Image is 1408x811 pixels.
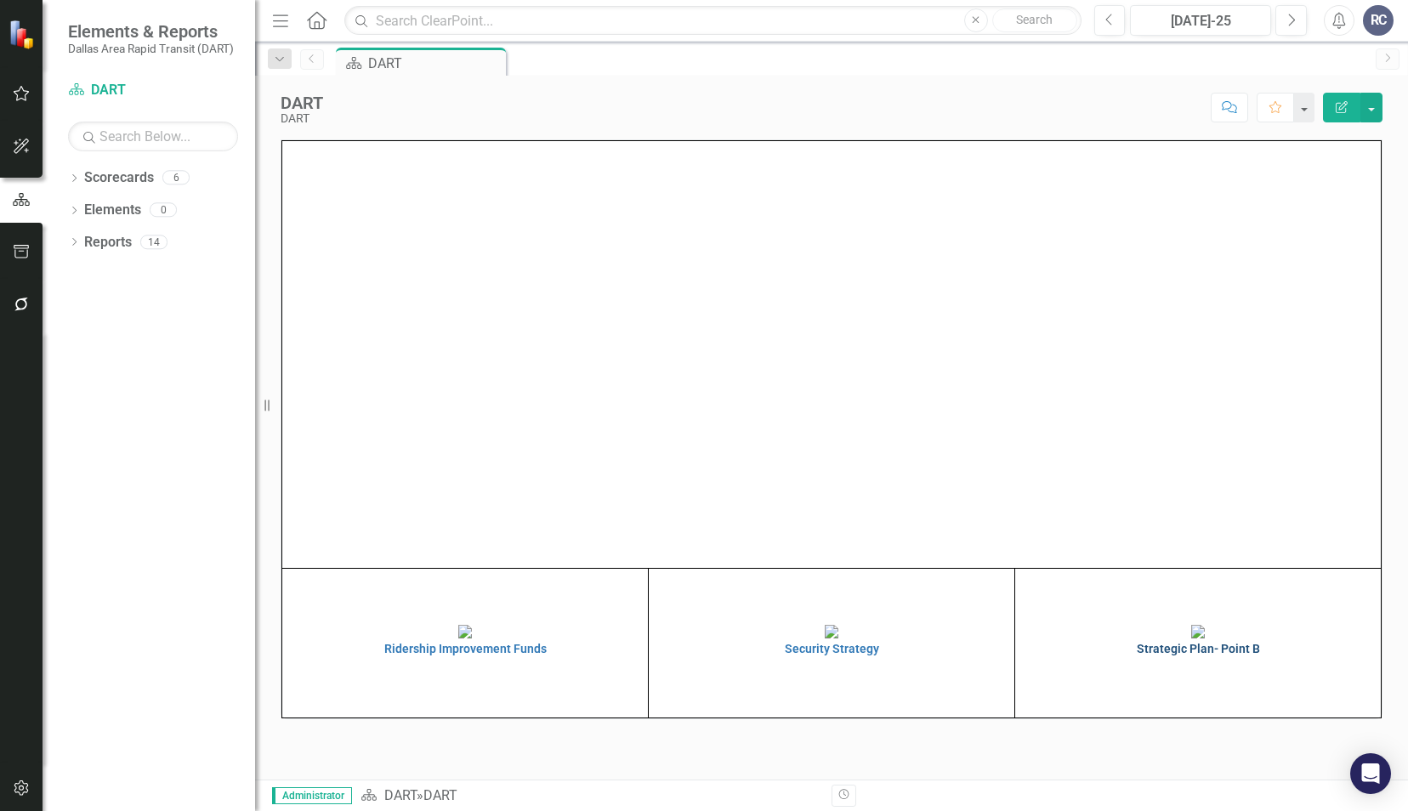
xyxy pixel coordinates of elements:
img: mceclip4%20v3.png [1191,625,1205,638]
a: Reports [84,233,132,252]
a: DART [68,81,238,100]
div: DART [423,787,457,803]
a: Security Strategy [653,623,1010,655]
img: ClearPoint Strategy [9,20,38,49]
a: Scorecards [84,168,154,188]
button: RC [1363,5,1394,36]
img: mceclip1%20v4.png [458,625,472,638]
input: Search ClearPoint... [344,6,1081,36]
img: mceclip2%20v4.png [825,625,838,638]
div: » [361,786,819,806]
div: 6 [162,171,190,185]
h4: Ridership Improvement Funds [287,643,644,655]
button: [DATE]-25 [1130,5,1271,36]
div: 14 [140,235,167,249]
span: Elements & Reports [68,21,234,42]
input: Search Below... [68,122,238,151]
a: Strategic Plan- Point B [1019,623,1377,655]
a: Ridership Improvement Funds [287,623,644,655]
span: Administrator [272,787,352,804]
div: DART [281,94,323,112]
div: [DATE]-25 [1136,11,1265,31]
div: DART [281,112,323,125]
div: 0 [150,203,177,218]
div: Open Intercom Messenger [1350,753,1391,794]
a: DART [384,787,417,803]
h4: Strategic Plan- Point B [1019,643,1377,655]
h4: Security Strategy [653,643,1010,655]
button: Search [992,9,1077,32]
small: Dallas Area Rapid Transit (DART) [68,42,234,55]
span: Search [1016,13,1053,26]
a: Elements [84,201,141,220]
div: DART [368,53,502,74]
